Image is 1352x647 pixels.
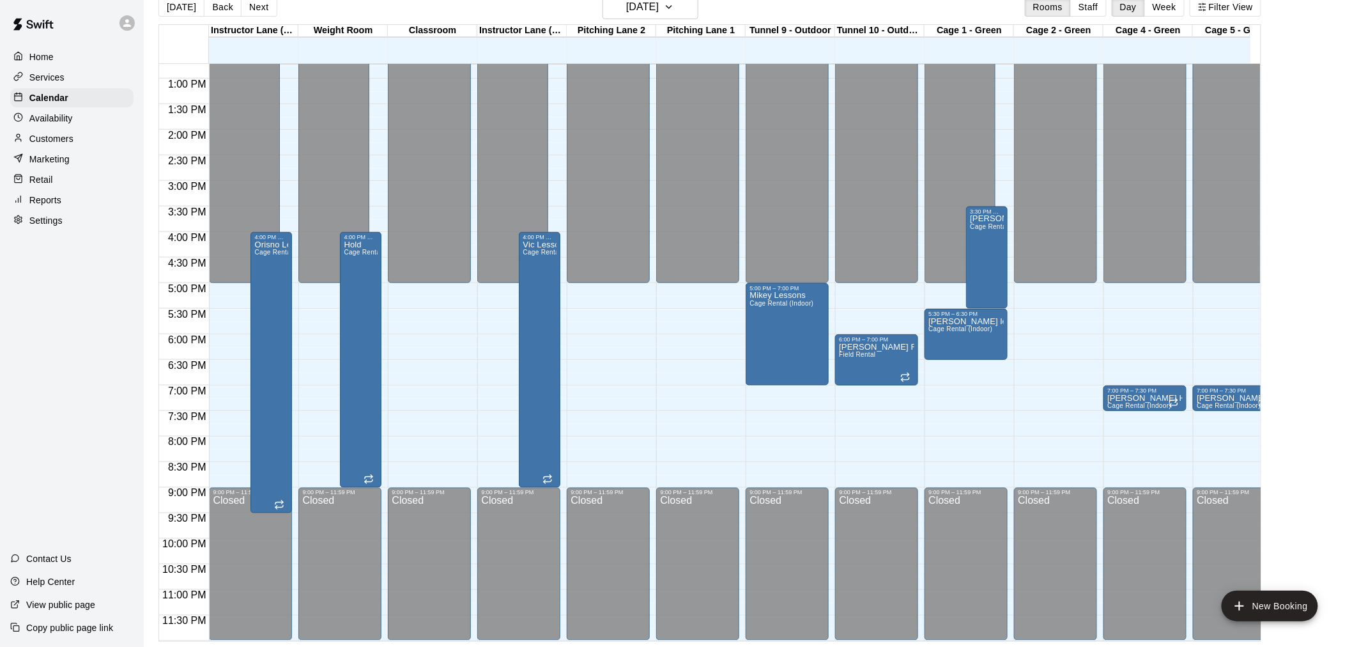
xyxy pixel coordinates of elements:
[29,173,53,186] p: Retail
[749,496,825,645] div: Closed
[839,351,875,358] span: Field Rental
[213,496,288,645] div: Closed
[29,214,63,227] p: Settings
[26,598,95,611] p: View public page
[749,300,813,307] span: Cage Rental (Indoor)
[1014,488,1097,641] div: 9:00 PM – 11:59 PM: Closed
[542,474,553,485] span: Recurring event
[571,496,646,645] div: Closed
[298,488,381,641] div: 9:00 PM – 11:59 PM: Closed
[165,232,210,243] span: 4:00 PM
[746,488,829,641] div: 9:00 PM – 11:59 PM: Closed
[298,25,388,37] div: Weight Room
[928,490,1004,496] div: 9:00 PM – 11:59 PM
[477,488,560,641] div: 9:00 PM – 11:59 PM: Closed
[254,249,318,256] span: Cage Rental (Indoor)
[746,25,835,37] div: Tunnel 9 - Outdoor
[165,104,210,115] span: 1:30 PM
[159,590,209,601] span: 11:00 PM
[29,132,73,145] p: Customers
[165,79,210,90] span: 1:00 PM
[523,249,619,256] span: Cage Rental (Outdoor Covered)
[10,68,134,87] a: Services
[970,223,1034,230] span: Cage Rental (Indoor)
[274,500,284,510] span: Recurring event
[835,334,918,386] div: 6:00 PM – 7:00 PM: Steve Williman Regulators
[567,25,656,37] div: Pitching Lane 2
[1103,386,1187,411] div: 7:00 PM – 7:30 PM: Steven Williams Hold
[481,490,557,496] div: 9:00 PM – 11:59 PM
[165,513,210,524] span: 9:30 PM
[928,311,1004,317] div: 5:30 PM – 6:30 PM
[10,170,134,189] a: Retail
[165,360,210,371] span: 6:30 PM
[1107,496,1183,645] div: Closed
[571,490,646,496] div: 9:00 PM – 11:59 PM
[1107,402,1171,409] span: Cage Rental (Indoor)
[1169,398,1179,408] span: Recurring event
[213,490,288,496] div: 9:00 PM – 11:59 PM
[1103,488,1187,641] div: 9:00 PM – 11:59 PM: Closed
[481,496,557,645] div: Closed
[749,490,825,496] div: 9:00 PM – 11:59 PM
[165,411,210,422] span: 7:30 PM
[567,488,650,641] div: 9:00 PM – 11:59 PM: Closed
[10,129,134,148] div: Customers
[519,232,560,488] div: 4:00 PM – 9:00 PM: Vic Lessons
[344,234,378,240] div: 4:00 PM – 9:00 PM
[1222,591,1318,621] button: add
[10,47,134,66] a: Home
[392,496,467,645] div: Closed
[925,25,1014,37] div: Cage 1 - Green
[10,109,134,128] div: Availability
[1014,25,1103,37] div: Cage 2 - Green
[254,234,288,240] div: 4:00 PM – 9:30 PM
[1107,387,1183,394] div: 7:00 PM – 7:30 PM
[966,207,1008,309] div: 3:30 PM – 5:30 PM: Jalal
[1193,25,1282,37] div: Cage 5 - Green
[1197,496,1272,645] div: Closed
[970,208,1004,215] div: 3:30 PM – 5:30 PM
[29,153,70,166] p: Marketing
[302,496,378,645] div: Closed
[250,232,292,513] div: 4:00 PM – 9:30 PM: Orisno Lessons
[344,249,408,256] span: Cage Rental (Indoor)
[900,372,910,382] span: Recurring event
[165,258,210,269] span: 4:30 PM
[165,386,210,396] span: 7:00 PM
[928,325,992,332] span: Cage Rental (Indoor)
[159,565,209,575] span: 10:30 PM
[165,283,210,294] span: 5:00 PM
[746,283,829,386] div: 5:00 PM – 7:00 PM: Mikey Lessons
[209,25,298,37] div: Instructor Lane (Cage 3) - Green
[10,211,134,230] div: Settings
[26,552,72,565] p: Contact Us
[656,488,739,641] div: 9:00 PM – 11:59 PM: Closed
[839,496,914,645] div: Closed
[1018,496,1093,645] div: Closed
[477,25,567,37] div: Instructor Lane (Cage 8) - Outdoor
[925,488,1008,641] div: 9:00 PM – 11:59 PM: Closed
[29,51,54,63] p: Home
[523,234,557,240] div: 4:00 PM – 9:00 PM
[364,474,374,485] span: Recurring event
[165,207,210,217] span: 3:30 PM
[10,150,134,169] a: Marketing
[660,496,735,645] div: Closed
[392,490,467,496] div: 9:00 PM – 11:59 PM
[340,232,381,488] div: 4:00 PM – 9:00 PM: Hold
[928,496,1004,645] div: Closed
[1197,387,1272,394] div: 7:00 PM – 7:30 PM
[159,539,209,550] span: 10:00 PM
[165,181,210,192] span: 3:00 PM
[29,112,73,125] p: Availability
[835,488,918,641] div: 9:00 PM – 11:59 PM: Closed
[1018,490,1093,496] div: 9:00 PM – 11:59 PM
[26,575,75,588] p: Help Center
[209,488,292,641] div: 9:00 PM – 11:59 PM: Closed
[10,191,134,210] a: Reports
[29,194,61,207] p: Reports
